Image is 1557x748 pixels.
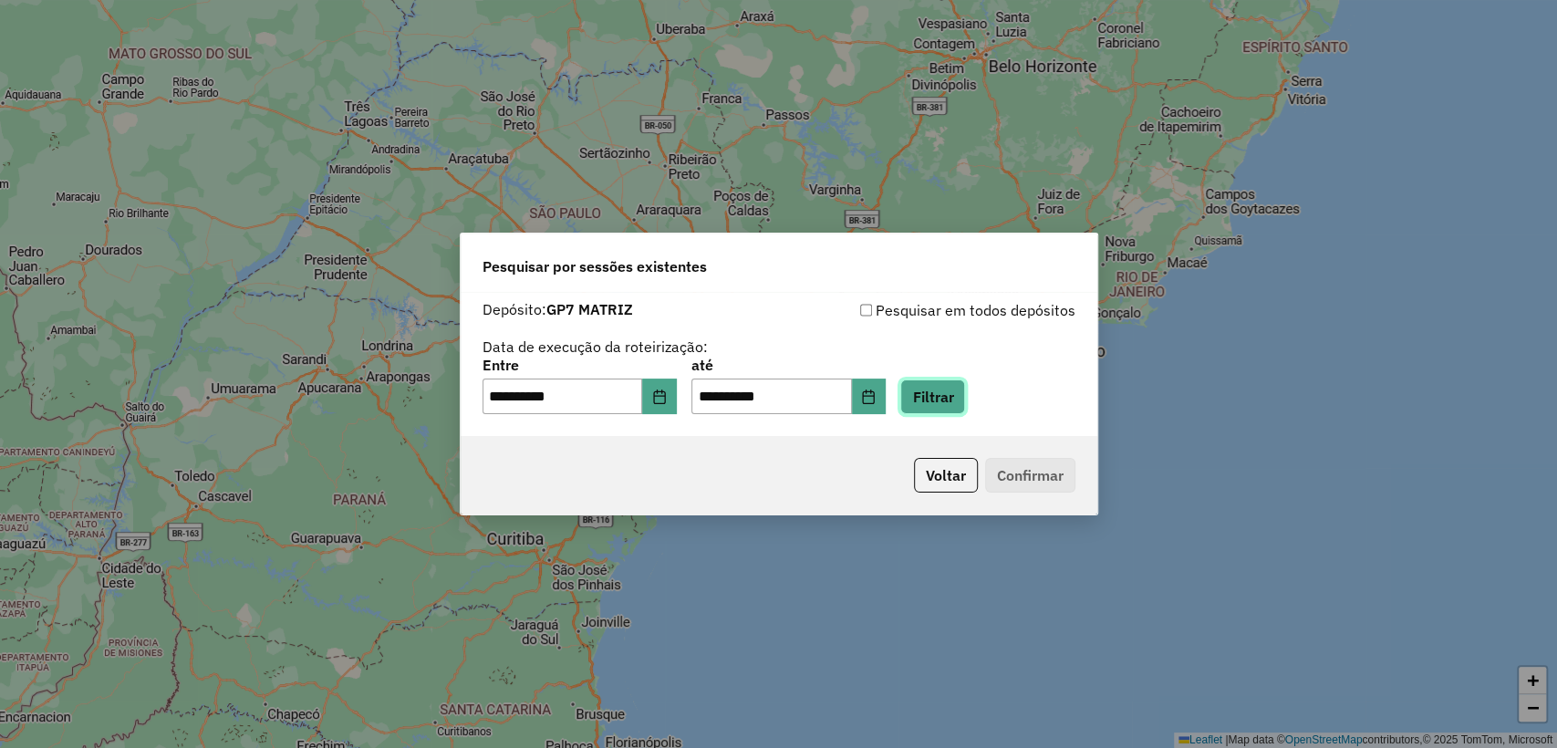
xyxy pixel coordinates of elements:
button: Choose Date [852,379,887,415]
label: Data de execução da roteirização: [483,336,708,358]
strong: GP7 MATRIZ [546,300,633,318]
button: Choose Date [642,379,677,415]
button: Voltar [914,458,978,493]
label: Depósito: [483,298,633,320]
label: até [691,354,886,376]
span: Pesquisar por sessões existentes [483,255,707,277]
label: Entre [483,354,677,376]
button: Filtrar [900,379,965,414]
div: Pesquisar em todos depósitos [779,299,1075,321]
